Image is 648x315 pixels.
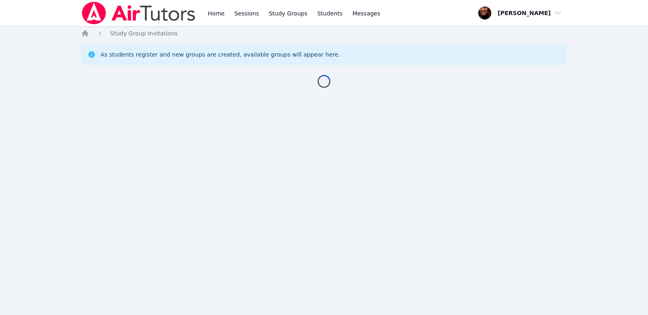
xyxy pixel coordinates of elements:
[101,50,340,59] div: As students register and new groups are created, available groups will appear here.
[81,29,567,37] nav: Breadcrumb
[352,9,381,17] span: Messages
[110,30,177,37] span: Study Group Invitations
[81,2,196,24] img: Air Tutors
[110,29,177,37] a: Study Group Invitations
